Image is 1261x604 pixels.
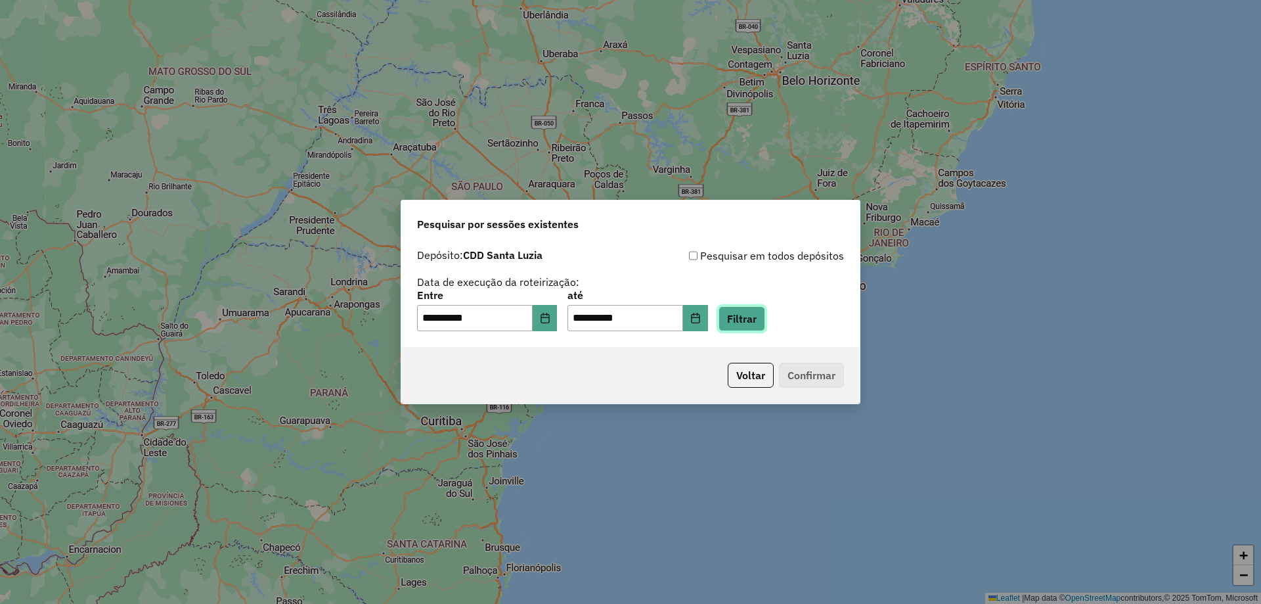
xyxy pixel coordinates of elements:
button: Choose Date [533,305,558,331]
label: até [567,287,707,303]
span: Pesquisar por sessões existentes [417,216,579,232]
button: Voltar [728,363,774,388]
label: Data de execução da roteirização: [417,274,579,290]
label: Entre [417,287,557,303]
div: Pesquisar em todos depósitos [630,248,844,264]
button: Filtrar [719,306,765,331]
strong: CDD Santa Luzia [463,248,542,262]
label: Depósito: [417,247,542,263]
button: Choose Date [683,305,708,331]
